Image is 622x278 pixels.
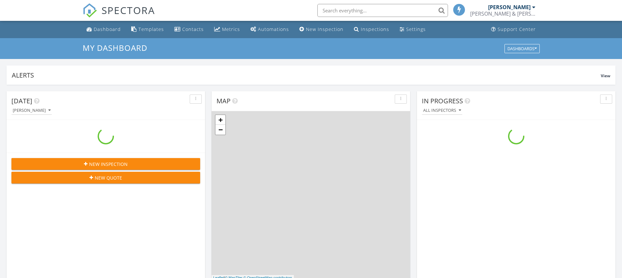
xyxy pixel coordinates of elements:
span: Map [216,96,231,105]
div: [PERSON_NAME] [13,108,51,113]
span: [DATE] [11,96,32,105]
button: Dashboards [504,44,540,53]
button: [PERSON_NAME] [11,106,52,115]
span: In Progress [422,96,463,105]
a: Metrics [212,23,243,36]
div: All Inspectors [423,108,461,113]
div: Alerts [12,71,601,80]
div: Contacts [182,26,204,32]
a: SPECTORA [83,9,155,22]
div: New Inspection [306,26,343,32]
a: New Inspection [297,23,346,36]
a: Automations (Basic) [248,23,292,36]
input: Search everything... [317,4,448,17]
button: New Quote [11,172,200,183]
img: The Best Home Inspection Software - Spectora [83,3,97,18]
span: New Quote [95,174,122,181]
span: View [601,73,610,79]
button: All Inspectors [422,106,462,115]
a: Settings [397,23,428,36]
div: Smith & Smith Home Inspections [470,10,535,17]
a: Templates [129,23,167,36]
a: Zoom in [215,115,225,125]
a: Contacts [172,23,206,36]
span: New Inspection [89,161,128,168]
div: Dashboard [94,26,121,32]
a: Support Center [488,23,538,36]
span: SPECTORA [102,3,155,17]
span: My Dashboard [83,42,147,53]
div: Automations [258,26,289,32]
div: [PERSON_NAME] [488,4,531,10]
div: Dashboards [507,46,537,51]
div: Metrics [222,26,240,32]
button: New Inspection [11,158,200,170]
a: Zoom out [215,125,225,135]
a: Inspections [351,23,392,36]
div: Support Center [498,26,536,32]
div: Inspections [361,26,389,32]
div: Settings [406,26,426,32]
a: Dashboard [84,23,123,36]
div: Templates [138,26,164,32]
